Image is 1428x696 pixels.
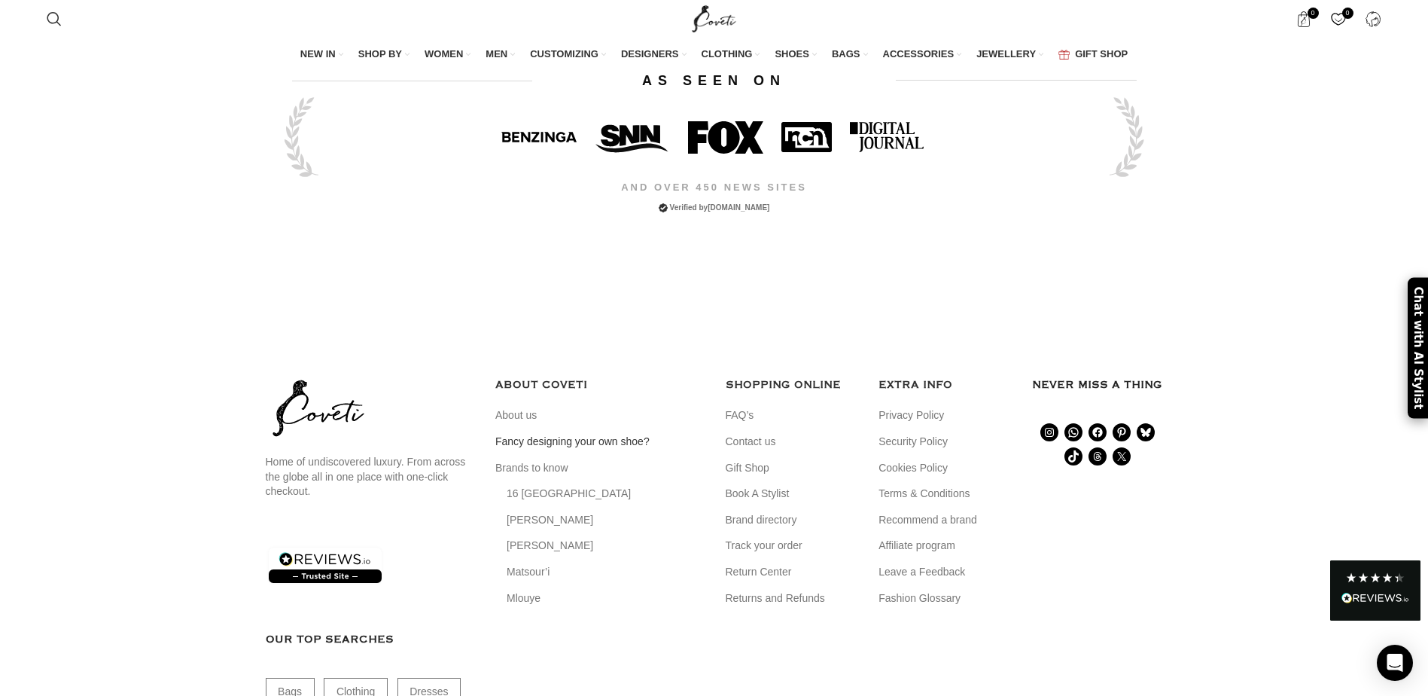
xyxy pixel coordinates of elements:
[269,54,1159,106] span: AS SEEN ON
[1110,96,1144,179] img: public
[726,539,804,554] a: Track your order
[878,539,957,554] a: Affiliate program
[486,39,515,71] a: MEN
[878,377,1009,393] h5: EXTRA INFO
[878,487,971,502] a: Terms & Conditions
[495,435,651,450] a: Fancy designing your own shoe?
[1075,47,1128,61] span: GIFT SHOP
[878,460,949,475] a: Cookies Policy
[726,487,791,502] a: Book A Stylist
[39,39,1388,71] div: Main navigation
[726,408,756,423] a: FAQ’s
[1323,4,1354,34] div: My Wishlist
[621,47,679,61] span: DESIGNERS
[775,47,809,61] span: SHOES
[495,460,570,475] a: Brands to know
[530,47,598,61] span: CUSTOMIZING
[1032,377,1163,393] h3: Never miss a thing
[850,122,924,152] img: Featured on Digital Journal
[726,460,771,475] a: Gift Shop
[266,455,473,499] p: Home of undiscovered luxury. From across the globe all in one place with one-click checkout.
[883,47,955,61] span: ACCESSORIES
[1058,50,1070,60] img: GiftBag
[495,377,703,393] h5: ABOUT COVETI
[659,203,668,212] img: public
[39,4,69,34] a: Search
[595,122,670,154] img: Featured on Suncoast News Network
[726,591,827,606] a: Returns and Refunds
[507,565,551,580] a: Matsour’i
[1341,590,1409,609] div: Read All Reviews
[1058,39,1128,71] a: GIFT SHOP
[425,39,470,71] a: WOMEN
[1323,4,1354,34] a: 0
[269,182,1159,194] span: AND OVER 450 NEWS SITES
[266,545,385,586] img: reviews-trust-logo-2.png
[688,121,763,153] img: Featured on FOX 40
[285,96,319,179] img: public
[670,203,770,212] span: Verified by
[832,47,860,61] span: BAGS
[425,47,463,61] span: WOMEN
[726,565,793,580] a: Return Center
[702,39,760,71] a: CLOTHING
[266,377,371,440] img: coveti-black-logo_ueqiqk.png
[495,408,538,423] a: About us
[878,513,979,528] a: Recommend a brand
[775,39,817,71] a: SHOES
[507,487,632,502] a: 16 [GEOGRAPHIC_DATA]
[1341,593,1409,603] img: REVIEWS.io
[702,47,753,61] span: CLOTHING
[507,591,542,606] a: Mlouye
[501,122,577,152] img: Featured on Benzinga
[358,39,410,71] a: SHOP BY
[530,39,606,71] a: CUSTOMIZING
[708,203,769,212] a: [DOMAIN_NAME]
[486,47,507,61] span: MEN
[1308,8,1319,19] span: 0
[1289,4,1320,34] a: 0
[726,513,799,528] a: Brand directory
[832,39,868,71] a: BAGS
[1377,645,1413,681] div: Open Intercom Messenger
[1330,560,1420,621] div: Read All Reviews
[726,435,778,450] a: Contact us
[878,408,945,423] a: Privacy Policy
[266,631,473,648] h3: Our Top Searches
[507,513,595,528] a: [PERSON_NAME]
[878,565,967,580] a: Leave a Feedback
[689,12,739,24] a: Site logo
[976,47,1036,61] span: JEWELLERY
[878,435,949,450] a: Security Policy
[878,591,962,606] a: Fashion Glossary
[976,39,1043,71] a: JEWELLERY
[726,377,857,393] h5: SHOPPING ONLINE
[300,39,343,71] a: NEW IN
[621,39,687,71] a: DESIGNERS
[781,122,832,152] img: Featured on NCN
[1342,8,1353,19] span: 0
[358,47,402,61] span: SHOP BY
[883,39,962,71] a: ACCESSORIES
[1345,572,1405,584] div: 4.28 Stars
[507,539,595,554] a: [PERSON_NAME]
[300,47,336,61] span: NEW IN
